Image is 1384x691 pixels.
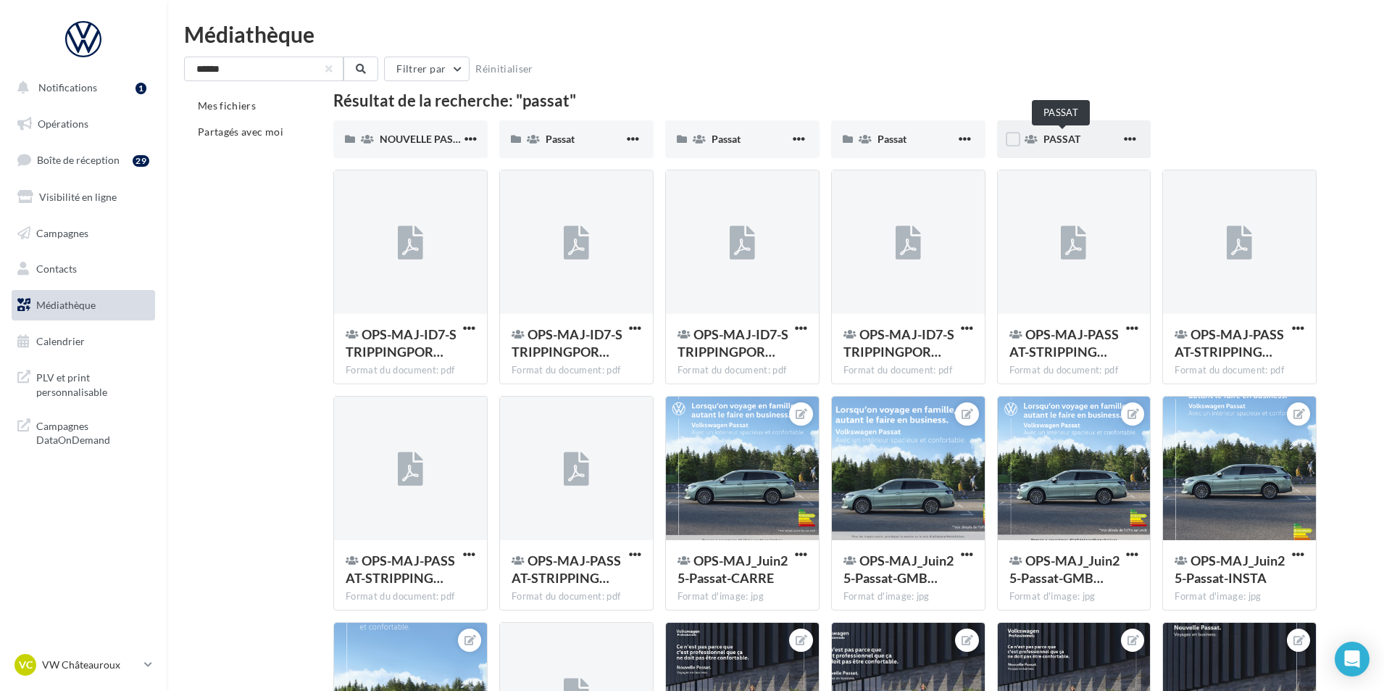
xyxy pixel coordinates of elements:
span: Mes fichiers [198,99,256,112]
a: VC VW Châteauroux [12,651,155,679]
span: Médiathèque [36,299,96,311]
span: OPS-MAJ_Juin25-Passat-GMB_720x720 [1009,553,1120,586]
p: VW Châteauroux [42,658,138,672]
span: OPS-MAJ-ID7-STRIPPINGPORTE_Juin25_100x40cm_50PC_HD_Blc_Conducteur [346,326,457,360]
span: VC [19,658,33,672]
div: Médiathèque [184,23,1367,45]
a: Campagnes [9,218,158,249]
button: Réinitialiser [470,60,539,78]
div: Format du document: pdf [1175,364,1304,377]
span: Campagnes DataOnDemand [36,416,149,447]
div: 29 [133,155,149,167]
button: Filtrer par [384,57,470,81]
div: Open Intercom Messenger [1335,642,1370,676]
span: OPS-MAJ_Juin25-Passat-CARRE [678,553,788,586]
a: Calendrier [9,326,158,357]
span: NOUVELLE PASSAT [380,133,471,145]
div: Résultat de la recherche: "passat" [333,93,1317,109]
span: OPS-MAJ-PASSAT-STRIPPINGPORTE_Juin25_100x40cm_50PC_HD_Blc_Conducteur [1009,326,1119,360]
div: Format du document: pdf [512,364,641,377]
span: Contacts [36,262,77,275]
div: PASSAT [1032,100,1090,125]
span: OPS-MAJ-ID7-STRIPPINGPORTE_Juin25_100x40cm_50PC_HD_Noir_Conducteur [678,326,788,360]
span: Opérations [38,117,88,130]
div: Format d'image: jpg [843,590,973,603]
a: Opérations [9,109,158,139]
a: Médiathèque [9,290,158,320]
button: Notifications 1 [9,73,152,103]
a: PLV et print personnalisable [9,362,158,405]
span: OPS-MAJ_Juin25-Passat-INSTA [1175,553,1285,586]
a: Visibilité en ligne [9,182,158,212]
span: OPS-MAJ-PASSAT-STRIPPINGPORTE_Juin25_100x40cm_50PC_HD_Noir_Passager [512,553,621,586]
span: Passat [546,133,575,145]
span: OPS-MAJ-ID7-STRIPPINGPORTE_Juin25_100x40cm_50PC_HD_Noir_Passager [843,326,954,360]
div: Format d'image: jpg [1175,590,1304,603]
span: Visibilité en ligne [39,191,117,203]
span: Notifications [38,81,97,94]
div: Format du document: pdf [1009,364,1139,377]
div: Format du document: pdf [346,364,475,377]
div: Format du document: pdf [843,364,973,377]
span: Partagés avec moi [198,125,283,138]
a: Boîte de réception29 [9,144,158,175]
span: PASSAT [1043,133,1080,145]
span: Boîte de réception [37,154,120,166]
div: Format d'image: jpg [678,590,807,603]
a: Contacts [9,254,158,284]
span: Calendrier [36,335,85,347]
span: Passat [877,133,906,145]
span: OPS-MAJ_Juin25-Passat-GMB_1740x1300px [843,553,954,586]
span: OPS-MAJ-PASSAT-STRIPPINGPORTE_Juin25_100x40cm_50PC_HD_Noir_Conducteur [346,553,455,586]
div: Format d'image: jpg [1009,590,1139,603]
div: Format du document: pdf [678,364,807,377]
div: 1 [136,83,146,94]
div: Format du document: pdf [512,590,641,603]
span: Passat [712,133,741,145]
span: PLV et print personnalisable [36,368,149,399]
span: Campagnes [36,226,88,239]
span: OPS-MAJ-ID7-STRIPPINGPORTE_Juin25_100x40cm_50PC_HD_Blc_Passager [512,326,622,360]
a: Campagnes DataOnDemand [9,410,158,453]
span: OPS-MAJ-PASSAT-STRIPPINGPORTE_Juin25_100x40cm_50PC_HD_Blc_Passager [1175,326,1284,360]
div: Format du document: pdf [346,590,475,603]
